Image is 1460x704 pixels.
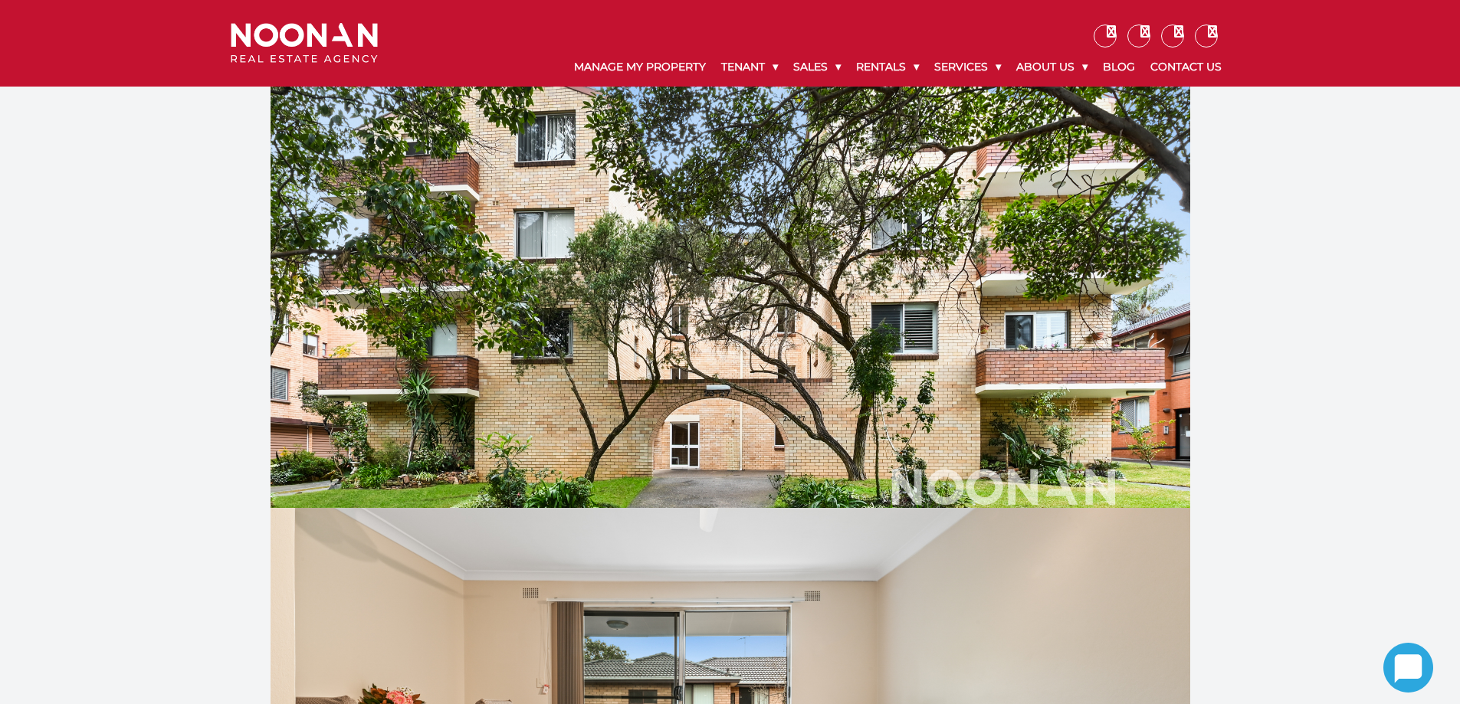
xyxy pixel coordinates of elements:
a: Manage My Property [566,47,714,87]
a: Rentals [848,47,927,87]
a: Tenant [714,47,786,87]
a: About Us [1009,47,1095,87]
a: Contact Us [1143,47,1229,87]
a: Sales [786,47,848,87]
img: Noonan Real Estate Agency [231,23,378,64]
a: Blog [1095,47,1143,87]
a: Services [927,47,1009,87]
